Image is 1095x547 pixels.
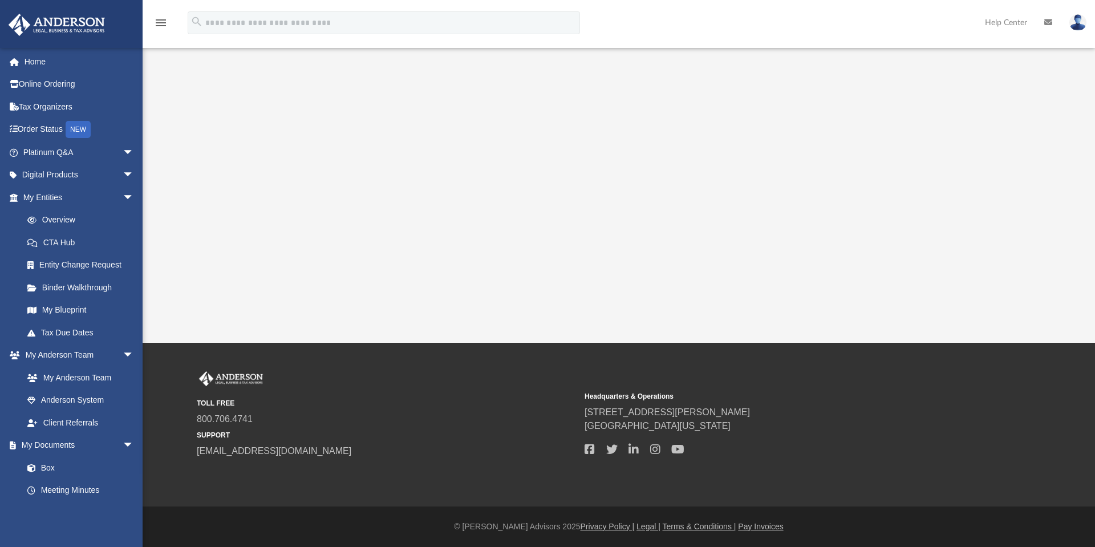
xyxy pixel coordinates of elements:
[123,164,145,187] span: arrow_drop_down
[123,141,145,164] span: arrow_drop_down
[16,299,145,322] a: My Blueprint
[16,479,145,502] a: Meeting Minutes
[663,522,736,531] a: Terms & Conditions |
[154,22,168,30] a: menu
[738,522,783,531] a: Pay Invoices
[16,456,140,479] a: Box
[16,254,151,277] a: Entity Change Request
[16,389,145,412] a: Anderson System
[8,434,145,457] a: My Documentsarrow_drop_down
[16,321,151,344] a: Tax Due Dates
[16,411,145,434] a: Client Referrals
[1069,14,1086,31] img: User Pic
[8,186,151,209] a: My Entitiesarrow_drop_down
[636,522,660,531] a: Legal |
[143,521,1095,533] div: © [PERSON_NAME] Advisors 2025
[585,421,731,431] a: [GEOGRAPHIC_DATA][US_STATE]
[585,407,750,417] a: [STREET_ADDRESS][PERSON_NAME]
[8,50,151,73] a: Home
[5,14,108,36] img: Anderson Advisors Platinum Portal
[123,344,145,367] span: arrow_drop_down
[8,73,151,96] a: Online Ordering
[123,434,145,457] span: arrow_drop_down
[581,522,635,531] a: Privacy Policy |
[16,366,140,389] a: My Anderson Team
[197,371,265,386] img: Anderson Advisors Platinum Portal
[16,209,151,232] a: Overview
[197,398,577,408] small: TOLL FREE
[16,231,151,254] a: CTA Hub
[190,15,203,28] i: search
[197,414,253,424] a: 800.706.4741
[8,95,151,118] a: Tax Organizers
[197,446,351,456] a: [EMAIL_ADDRESS][DOMAIN_NAME]
[66,121,91,138] div: NEW
[16,276,151,299] a: Binder Walkthrough
[154,16,168,30] i: menu
[8,118,151,141] a: Order StatusNEW
[585,391,964,402] small: Headquarters & Operations
[8,164,151,187] a: Digital Productsarrow_drop_down
[8,141,151,164] a: Platinum Q&Aarrow_drop_down
[8,344,145,367] a: My Anderson Teamarrow_drop_down
[16,501,140,524] a: Forms Library
[123,186,145,209] span: arrow_drop_down
[197,430,577,440] small: SUPPORT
